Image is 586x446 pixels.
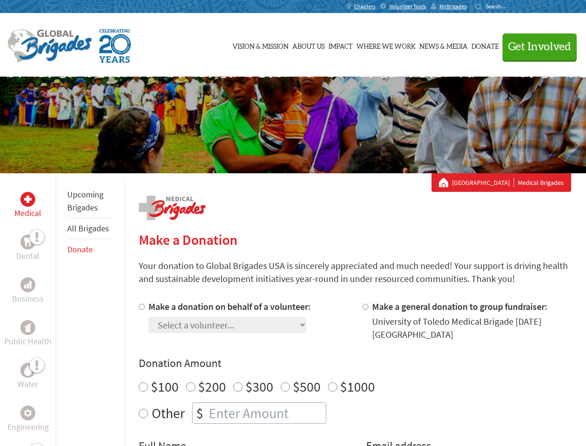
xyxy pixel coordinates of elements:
[20,320,35,335] div: Public Health
[508,41,571,52] span: Get Involved
[193,403,207,423] div: $
[389,3,426,10] span: Volunteer Tools
[7,420,49,433] p: Engineering
[293,378,321,395] label: $500
[20,277,35,292] div: Business
[16,235,39,262] a: DentalDental
[292,22,325,68] a: About Us
[20,192,35,207] div: Medical
[12,277,44,305] a: BusinessBusiness
[148,301,311,312] label: Make a donation on behalf of a volunteer:
[471,22,499,68] a: Donate
[24,323,32,332] img: Public Health
[139,356,571,371] h4: Donation Amount
[328,22,353,68] a: Impact
[24,281,32,289] img: Business
[356,22,416,68] a: Where We Work
[439,3,467,10] span: MyBrigades
[4,320,52,348] a: Public HealthPublic Health
[67,244,93,255] a: Donate
[24,409,32,417] img: Engineering
[20,406,35,420] div: Engineering
[372,315,571,341] div: University of Toledo Medical Brigade [DATE] [GEOGRAPHIC_DATA]
[139,196,206,220] img: logo-medical.png
[340,378,375,395] label: $1000
[419,22,468,68] a: News & Media
[452,178,514,187] a: [GEOGRAPHIC_DATA]
[139,259,571,285] p: Your donation to Global Brigades USA is sincerely appreciated and much needed! Your support is dr...
[354,3,375,10] span: Chapters
[486,3,512,10] input: Search...
[20,235,35,249] div: Dental
[67,239,113,260] li: Donate
[502,33,577,60] button: Get Involved
[99,29,131,63] img: Global Brigades Celebrating 20 Years
[245,378,273,395] label: $300
[152,402,185,424] label: Other
[18,378,38,391] p: Water
[232,22,289,68] a: Vision & Mission
[12,292,44,305] p: Business
[198,378,226,395] label: $200
[16,249,39,262] p: Dental
[67,189,103,213] a: Upcoming Brigades
[7,406,49,433] a: EngineeringEngineering
[18,363,38,391] a: WaterWater
[24,365,32,375] img: Water
[4,335,52,348] p: Public Health
[24,196,32,203] img: Medical
[207,403,326,423] input: Enter Amount
[14,207,41,220] p: Medical
[372,301,547,312] label: Make a general donation to group fundraiser:
[67,184,113,218] li: Upcoming Brigades
[439,178,564,187] div: Medical Brigades
[20,363,35,378] div: Water
[7,29,92,63] img: Global Brigades Logo
[67,223,109,234] a: All Brigades
[139,231,571,248] h2: Make a Donation
[151,378,179,395] label: $100
[14,192,41,220] a: MedicalMedical
[24,237,32,246] img: Dental
[67,218,113,239] li: All Brigades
